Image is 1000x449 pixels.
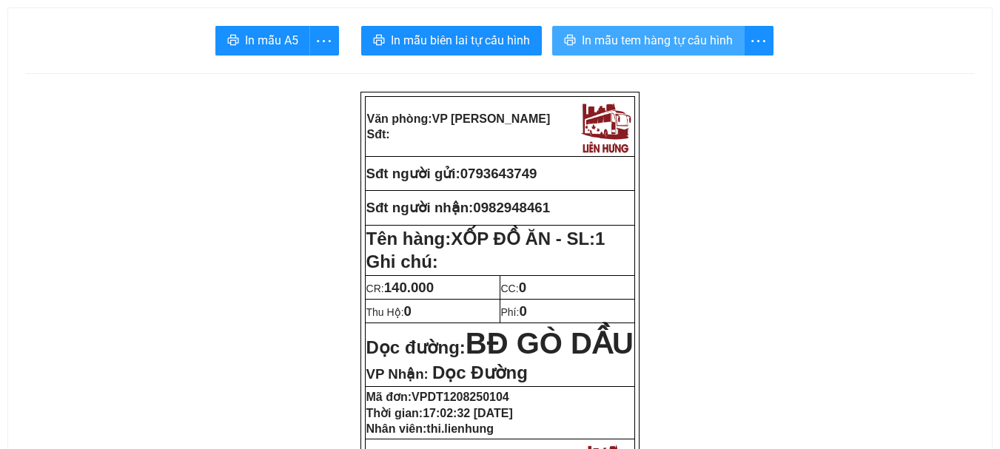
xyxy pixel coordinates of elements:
span: 0 [519,280,526,295]
span: printer [373,34,385,48]
span: VP Nhận: [366,366,429,382]
span: XỐP ĐỒ ĂN - SL: [451,229,605,249]
strong: Dọc đường: [366,337,634,357]
span: 140.000 [384,280,434,295]
span: VPDT1208250104 [412,391,509,403]
button: printerIn mẫu biên lai tự cấu hình [361,26,542,55]
strong: Mã đơn: [366,391,509,403]
img: logo [159,18,217,80]
strong: VP: 77 [GEOGRAPHIC_DATA][PERSON_NAME][GEOGRAPHIC_DATA] [5,26,152,90]
span: In mẫu tem hàng tự cấu hình [582,31,733,50]
span: thi.lienhung [426,422,494,435]
strong: Văn phòng: [367,112,551,125]
span: VP [PERSON_NAME] [432,112,551,125]
span: 0 [519,303,526,319]
strong: Thời gian: [366,407,513,419]
span: Phí: [501,306,527,318]
span: In mẫu biên lai tự cấu hình [391,31,530,50]
span: 1 [595,229,605,249]
img: logo [577,98,634,155]
strong: Sđt: [367,128,390,141]
span: In mẫu A5 [245,31,298,50]
button: printerIn mẫu tem hàng tự cấu hình [552,26,745,55]
span: more [310,32,338,50]
span: printer [564,34,576,48]
span: CC: [501,283,527,294]
button: more [744,26,774,55]
strong: Phiếu gửi hàng [61,96,161,112]
span: more [745,32,773,50]
span: Thu Hộ: [366,306,412,318]
button: more [309,26,339,55]
strong: Tên hàng: [366,229,605,249]
strong: Nhân viên: [366,422,494,435]
span: Ghi chú: [366,251,438,271]
span: CR: [366,283,434,294]
span: printer [227,34,239,48]
span: BĐ GÒ DẦU [466,327,634,359]
strong: Sđt người gửi: [366,166,460,181]
span: 17:02:32 [DATE] [423,407,513,419]
strong: Nhà xe Liên Hưng [5,7,122,23]
span: 0793643749 [460,166,537,181]
span: 0982948461 [473,200,550,215]
span: 0 [404,303,412,319]
span: Dọc Đường [432,362,528,382]
button: printerIn mẫu A5 [215,26,310,55]
strong: Sđt người nhận: [366,200,474,215]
